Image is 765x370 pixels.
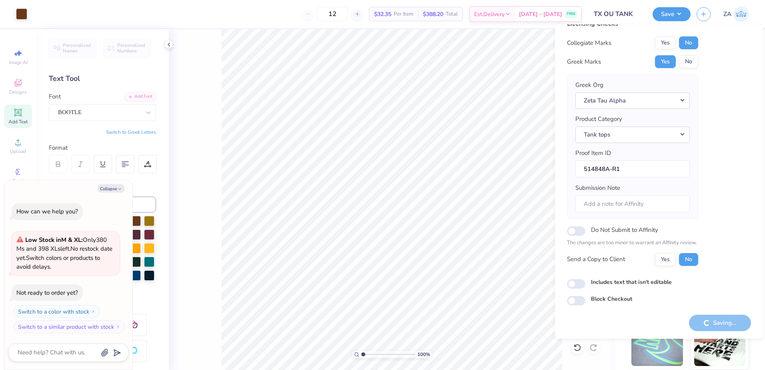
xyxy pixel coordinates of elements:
img: Switch to a similar product with stock [116,324,120,329]
button: Switch to a color with stock [14,305,100,318]
span: Est. Delivery [474,10,505,18]
label: Font [49,92,61,101]
button: No [679,253,698,266]
button: Save [653,7,691,21]
p: The changes are too minor to warrant an Affinity review. [567,239,698,247]
span: Add Text [8,119,28,125]
label: Proof Item ID [575,149,611,158]
img: Zuriel Alaba [733,6,749,22]
span: Per Item [394,10,413,18]
div: Collegiate Marks [567,38,611,48]
span: Personalized Names [63,42,91,54]
button: Yes [655,253,676,266]
button: Switch to Greek Letters [106,129,156,135]
span: $32.35 [374,10,391,18]
button: Zeta Tau Alpha [575,92,690,109]
span: 100 % [417,351,430,358]
label: Do Not Submit to Affinity [591,225,658,235]
label: Submission Note [575,183,620,193]
img: Water based Ink [694,326,746,366]
div: Send a Copy to Client [567,255,625,264]
button: No [679,55,698,68]
label: Greek Org [575,80,603,90]
span: [DATE] - [DATE] [519,10,562,18]
span: $388.20 [423,10,443,18]
img: Switch to a color with stock [91,309,96,314]
span: No restock date yet. [16,245,112,262]
input: Add a note for Affinity [575,195,690,213]
div: Text Tool [49,73,156,84]
div: Add Font [124,92,156,101]
label: Includes text that isn't editable [591,278,672,286]
span: Only 380 Ms and 398 XLs left. Switch colors or products to avoid delays. [16,236,112,271]
button: No [679,36,698,49]
label: Product Category [575,115,622,124]
button: Yes [655,55,676,68]
a: ZA [723,6,749,22]
span: Upload [10,148,26,155]
span: Designs [9,89,27,95]
button: Yes [655,36,676,49]
span: FREE [567,11,575,17]
img: Glow in the Dark Ink [631,326,683,366]
button: Collapse [98,184,124,193]
button: Tank tops [575,127,690,143]
input: – – [317,7,348,21]
div: Greek Marks [567,57,601,66]
div: Format [49,143,157,153]
span: Greek [12,178,24,184]
strong: Low Stock in M & XL : [25,236,83,244]
button: Switch to a similar product with stock [14,320,125,333]
span: Image AI [9,59,28,66]
label: Block Checkout [591,295,632,303]
span: ZA [723,10,731,19]
input: Untitled Design [588,6,647,22]
div: How can we help you? [16,207,78,215]
span: Total [446,10,458,18]
div: Not ready to order yet? [16,289,78,297]
span: Personalized Numbers [117,42,146,54]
